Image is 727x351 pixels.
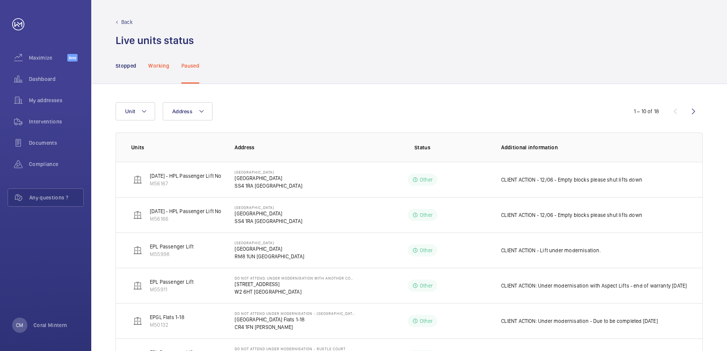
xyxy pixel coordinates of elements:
[420,211,433,219] p: Other
[29,118,84,125] span: Interventions
[235,346,346,351] p: Do Not Attend Under Modernisation - Rustle Court
[181,62,199,70] p: Paused
[501,176,642,183] p: CLIENT ACTION - 12/06 - Empty blocks please shut lifts down
[133,316,142,326] img: elevator.svg
[29,194,83,201] span: Any questions ?
[501,317,657,325] p: CLIENT ACTION: Under modernisation - Due to be completed [DATE]
[172,108,192,114] span: Address
[150,243,194,250] p: EPL Passenger Lift
[150,215,225,223] p: M56166
[29,139,84,147] span: Documents
[501,282,687,289] p: CLIENT ACTION: Under modernisation with Aspect Lifts - end of warranty [DATE]
[116,62,136,70] p: Stopped
[235,280,356,288] p: [STREET_ADDRESS]
[150,321,184,329] p: M50132
[29,96,84,104] span: My addresses
[163,102,213,120] button: Address
[29,54,67,62] span: Maximize
[235,311,356,316] p: DO NOT ATTEND UNDER MODERNISATION - [GEOGRAPHIC_DATA] Flats 1-18
[133,175,142,184] img: elevator.svg
[235,276,356,280] p: DO NOT ATTEND, UNDER MODERNISATION WITH ANOTHER COMPANY - [STREET_ADDRESS]
[235,210,302,217] p: [GEOGRAPHIC_DATA]
[235,253,304,260] p: RM8 1UN [GEOGRAPHIC_DATA]
[235,316,356,323] p: [GEOGRAPHIC_DATA] Flats 1-18
[235,170,302,174] p: [GEOGRAPHIC_DATA]
[67,54,78,62] span: Beta
[150,278,194,286] p: EPL Passenger Lift
[235,245,304,253] p: [GEOGRAPHIC_DATA]
[634,108,659,115] div: 1 – 10 of 18
[235,144,356,151] p: Address
[235,182,302,190] p: SS4 1RA [GEOGRAPHIC_DATA]
[133,246,142,255] img: elevator.svg
[150,250,194,258] p: M55998
[150,172,226,180] p: [DATE] - HPL Passenger Lift No 2
[501,247,600,254] p: CLIENT ACTION - Lift under modernisation.
[125,108,135,114] span: Unit
[116,33,194,47] h1: Live units status
[131,144,222,151] p: Units
[150,313,184,321] p: EPGL Flats 1-18
[361,144,484,151] p: Status
[420,317,433,325] p: Other
[235,205,302,210] p: [GEOGRAPHIC_DATA]
[150,180,226,187] p: M56167
[150,286,194,293] p: M55911
[121,18,133,26] p: Back
[235,240,304,245] p: [GEOGRAPHIC_DATA]
[16,321,23,329] p: CM
[133,281,142,290] img: elevator.svg
[33,321,67,329] p: Coral Mintern
[116,102,155,120] button: Unit
[29,75,84,83] span: Dashboard
[133,210,142,220] img: elevator.svg
[501,211,642,219] p: CLIENT ACTION - 12/06 - Empty blocks please shut lifts down
[235,174,302,182] p: [GEOGRAPHIC_DATA]
[420,247,433,254] p: Other
[420,176,433,183] p: Other
[235,323,356,331] p: CR4 1FN [PERSON_NAME]
[148,62,169,70] p: Working
[235,217,302,225] p: SS4 1RA [GEOGRAPHIC_DATA]
[29,160,84,168] span: Compliance
[150,207,225,215] p: [DATE] - HPL Passenger Lift No 1
[235,288,356,296] p: W2 6HT [GEOGRAPHIC_DATA]
[501,144,687,151] p: Additional information
[420,282,433,289] p: Other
